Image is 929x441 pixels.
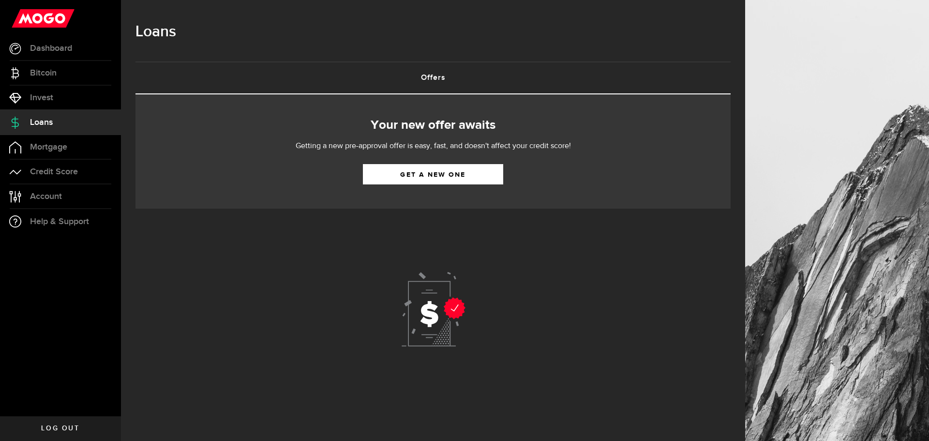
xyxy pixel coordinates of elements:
[30,118,53,127] span: Loans
[30,192,62,201] span: Account
[135,62,731,93] a: Offers
[30,93,53,102] span: Invest
[150,115,716,136] h2: Your new offer awaits
[363,164,503,184] a: Get a new one
[30,217,89,226] span: Help & Support
[30,143,67,152] span: Mortgage
[30,44,72,53] span: Dashboard
[888,400,929,441] iframe: LiveChat chat widget
[30,69,57,77] span: Bitcoin
[266,140,600,152] p: Getting a new pre-approval offer is easy, fast, and doesn't affect your credit score!
[135,61,731,94] ul: Tabs Navigation
[41,425,79,432] span: Log out
[30,167,78,176] span: Credit Score
[135,19,731,45] h1: Loans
